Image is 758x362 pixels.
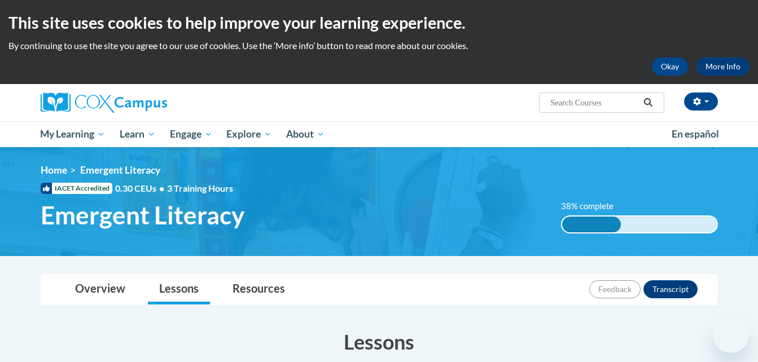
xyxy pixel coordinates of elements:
span: Emergent Literacy [41,200,244,230]
span: 0.30 CEUs [115,182,167,195]
a: Cox Campus [41,92,255,113]
button: Account Settings [684,92,718,111]
a: My Learning [33,121,113,147]
span: Learn [120,127,155,141]
a: Resources [221,275,296,304]
img: Cox Campus [41,92,167,113]
span: My Learning [40,127,105,141]
div: Main menu [24,121,735,147]
a: Overview [64,275,137,304]
a: More Info [696,58,750,76]
h2: This site uses cookies to help improve your learning experience. [8,11,750,34]
input: Search Courses [549,96,639,109]
button: Transcript [643,280,698,298]
span: • [159,183,164,193]
span: IACET Accredited [41,183,112,194]
span: Engage [170,127,212,141]
div: 38% complete [562,217,621,232]
a: Learn [112,121,163,147]
span: Emergent Literacy [80,164,160,176]
a: About [279,121,332,147]
a: Engage [163,121,220,147]
span: Explore [226,127,271,141]
button: Feedback [589,280,641,298]
p: By continuing to use the site you agree to our use of cookies. Use the ‘More info’ button to read... [8,39,750,52]
a: Home [41,164,67,176]
label: 38% complete [561,200,626,213]
span: En español [672,128,719,140]
span: 3 Training Hours [167,183,233,193]
a: Lessons [148,275,210,304]
a: En español [664,122,726,146]
button: Okay [652,58,688,76]
button: Search [639,96,656,109]
span: About [286,127,325,141]
a: Explore [219,121,279,147]
iframe: Button to launch messaging window [713,317,749,353]
h3: Lessons [41,328,718,356]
